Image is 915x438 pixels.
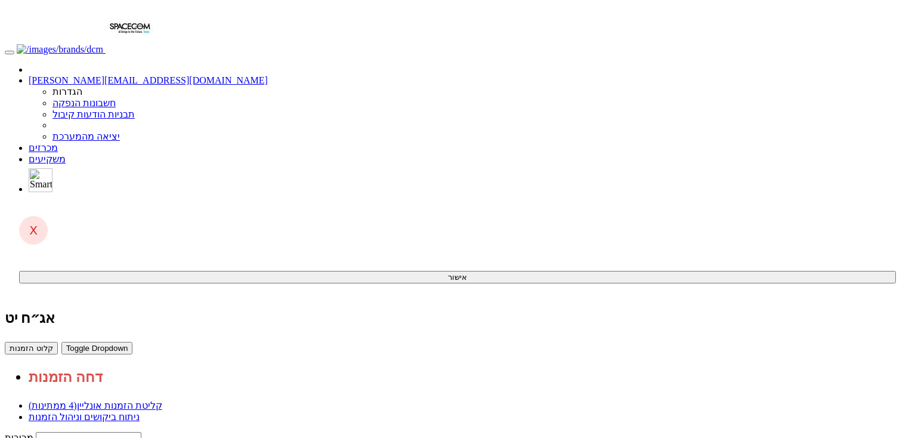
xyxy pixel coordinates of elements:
button: אישור [19,271,896,283]
span: (4 ממתינות) [29,400,77,411]
button: Toggle Dropdown [61,342,133,354]
div: חלל-תקשורת בע"מ - אג״ח (יט) - הנפקה לציבור [5,310,910,326]
span: Toggle Dropdown [66,344,128,353]
img: סמארטבול - מערכת לניהול הנפקות [29,168,52,192]
span: X [29,223,38,237]
a: חשבונות הנפקה [52,98,116,108]
a: יציאה מהמערכת [52,131,120,141]
a: משקיעים [29,154,66,164]
a: [PERSON_NAME][EMAIL_ADDRESS][DOMAIN_NAME] [29,75,268,85]
a: מכרזים [29,143,58,153]
img: דיסקונט קפיטל חיתום בע"מ [17,44,103,55]
li: הגדרות [52,86,910,97]
a: דחה הזמנות [29,369,103,385]
button: קלוט הזמנות [5,342,58,354]
img: חלל-תקשורת בע"מ - אג״ח (יט) [106,5,153,53]
a: קליטת הזמנות אונליין(4 ממתינות) [29,400,162,411]
a: ניתוח ביקושים וניהול הזמנות [29,412,140,422]
a: תבניות הודעות קיבול [52,109,135,119]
